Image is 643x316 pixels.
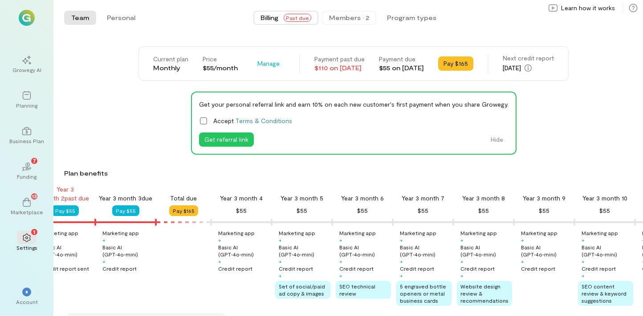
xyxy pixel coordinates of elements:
div: + [102,258,106,265]
span: SEO technical review [339,283,375,296]
div: Get your personal referral link and earn 10% on each new customer's first payment when you share ... [199,100,509,109]
div: Marketing app [102,229,139,236]
div: + [400,272,403,279]
span: Website design review & recommendations [460,283,509,304]
div: Year 3 month 5 [281,194,323,203]
div: + [102,236,106,244]
div: $55 [418,205,428,216]
button: Pay $165 [169,205,198,216]
div: Marketing app [42,229,78,236]
div: Year 3 month 10 [582,194,627,203]
div: Credit report [339,265,374,272]
div: $55 [357,205,368,216]
span: Billing [260,13,278,22]
div: $55 [478,205,489,216]
div: Marketing app [460,229,497,236]
div: $110 on [DATE] [314,64,365,72]
div: Members · 2 [329,13,369,22]
div: Settings [16,244,37,251]
div: Basic AI (GPT‑4o‑mini) [102,244,154,258]
div: Marketing app [339,229,376,236]
div: Marketing app [521,229,558,236]
div: + [460,272,464,279]
span: 1 [33,228,35,236]
a: Business Plan [11,120,43,152]
span: 7 [33,156,36,164]
div: Basic AI (GPT‑4o‑mini) [279,244,330,258]
div: + [279,236,282,244]
div: Current plan [153,55,188,64]
a: Growegy AI [11,48,43,80]
div: Year 3 month 8 [462,194,505,203]
div: Credit report [279,265,313,272]
div: Next credit report [503,54,554,63]
div: Basic AI (GPT‑4o‑mini) [582,244,633,258]
div: Payment due [379,55,424,64]
div: + [582,236,585,244]
div: Year 3 month 9 [523,194,566,203]
div: Total due [170,194,197,203]
div: *Account [11,280,43,312]
div: Year 3 month 6 [341,194,384,203]
div: Marketplace [11,208,43,216]
div: $55 [599,205,610,216]
a: Settings [11,226,43,258]
div: + [218,236,221,244]
div: Marketing app [279,229,315,236]
button: Manage [252,56,285,71]
div: Marketing app [400,229,436,236]
div: Growegy AI [12,66,41,73]
button: Team [64,11,96,25]
a: Funding [11,155,43,187]
div: + [400,236,403,244]
div: + [218,258,221,265]
div: Marketing app [582,229,618,236]
span: Set of social/paid ad copy & images [279,283,325,296]
div: [DATE] [503,63,554,73]
div: Funding [17,173,37,180]
div: Payment past due [314,55,365,64]
div: Credit report [582,265,616,272]
div: Basic AI (GPT‑4o‑mini) [521,244,573,258]
div: + [460,236,464,244]
div: + [582,258,585,265]
div: + [521,236,524,244]
a: Terms & Conditions [236,117,292,124]
div: Planning [16,102,37,109]
div: Basic AI (GPT‑4o‑mini) [42,244,94,258]
button: Pay $165 [438,56,473,71]
div: + [279,258,282,265]
div: + [582,272,585,279]
div: Basic AI (GPT‑4o‑mini) [218,244,270,258]
div: Marketing app [218,229,255,236]
span: 13 [32,192,37,200]
div: Credit report [218,265,252,272]
div: Credit report [521,265,555,272]
div: Credit report [400,265,434,272]
a: Planning [11,84,43,116]
div: Credit report sent [42,265,89,272]
span: Manage [257,59,280,68]
div: $55 on [DATE] [379,64,424,72]
button: Members · 2 [322,11,376,25]
div: + [400,258,403,265]
div: $55 [236,205,247,216]
button: Program types [380,11,444,25]
span: Accept [213,116,292,125]
div: Year 3 month 2 past due [35,185,95,203]
div: + [339,272,342,279]
div: Plan benefits [64,169,639,178]
div: + [279,272,282,279]
span: SEO content review & keyword suggestions [582,283,627,304]
div: Price [203,55,238,64]
span: 5 engraved bottle openers or metal business cards [400,283,446,304]
span: Learn how it works [561,4,615,12]
button: BillingPast due [253,11,318,25]
div: Basic AI (GPT‑4o‑mini) [339,244,391,258]
div: + [339,236,342,244]
div: + [339,258,342,265]
button: Pay $55 [112,205,139,216]
div: $55 [297,205,307,216]
div: Monthly [153,64,188,72]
